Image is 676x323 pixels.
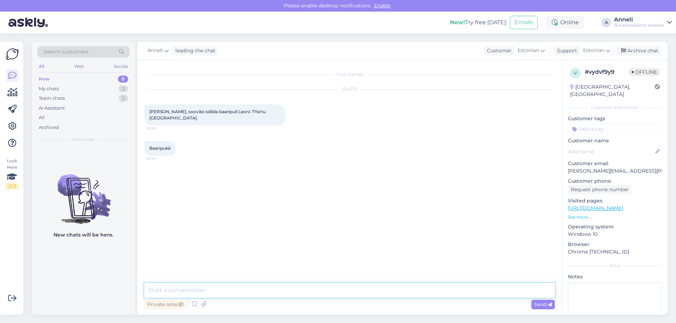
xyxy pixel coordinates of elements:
[568,241,662,248] p: Browser
[119,95,128,102] div: 2
[39,95,65,102] div: Team chats
[568,248,662,256] p: Chrome [TECHNICAL_ID]
[570,83,655,98] div: [GEOGRAPHIC_DATA], [GEOGRAPHIC_DATA]
[6,183,18,189] div: 2 / 3
[119,85,128,92] div: 3
[585,68,629,76] div: # vydvf9y9
[39,124,59,131] div: Archived
[629,68,660,76] span: Offline
[484,47,512,54] div: Customer
[39,105,65,112] div: AI Assistant
[574,70,577,76] span: v
[568,160,662,167] p: Customer email
[72,136,95,143] span: New chats
[6,47,19,61] img: Askly Logo
[568,185,632,194] div: Request phone number
[583,47,605,54] span: Estonian
[118,76,128,83] div: 0
[37,62,45,71] div: All
[617,46,661,56] div: Archive chat
[112,62,130,71] div: Socials
[601,18,611,27] div: A
[554,47,577,54] div: Support
[173,47,215,54] div: leading the chat
[568,205,623,211] a: [URL][DOMAIN_NAME]
[568,104,662,111] div: Customer information
[568,197,662,205] p: Visited pages
[39,85,59,92] div: My chats
[568,273,662,280] p: Notes
[568,124,662,134] input: Add a tag
[614,22,664,28] div: Büroomaailm's website
[6,158,18,189] div: Look Here
[149,109,267,121] span: [PERSON_NAME], sooviks tellida baaripull Leoni. TYartu [GEOGRAPHIC_DATA].
[73,62,85,71] div: Web
[568,223,662,231] p: Operating system
[32,162,135,225] img: No chats
[146,156,173,161] span: 20:19
[546,16,584,29] div: Online
[568,231,662,238] p: Windows 10
[518,47,539,54] span: Estonian
[614,17,672,28] a: AnneliBüroomaailm's website
[568,148,654,155] input: Add name
[510,16,538,29] button: Emails
[144,86,555,92] div: [DATE]
[44,48,88,56] span: Search customers
[568,263,662,269] div: Extra
[568,177,662,185] p: Customer phone
[568,167,662,175] p: [PERSON_NAME][EMAIL_ADDRESS][PERSON_NAME][DOMAIN_NAME]
[39,76,50,83] div: New
[149,146,171,151] span: Baaripukk
[568,214,662,220] p: See more ...
[534,301,552,308] span: Send
[614,17,664,22] div: Anneli
[450,19,465,26] b: New!
[146,126,173,131] span: 20:18
[54,231,113,239] p: New chats will be here.
[568,137,662,144] p: Customer name
[39,114,45,121] div: All
[372,2,393,9] span: Enable
[144,71,555,78] div: Chat started
[568,115,662,122] p: Customer tags
[144,300,186,309] div: Private note
[450,18,507,27] div: Try free [DATE]:
[148,47,163,54] span: Anneli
